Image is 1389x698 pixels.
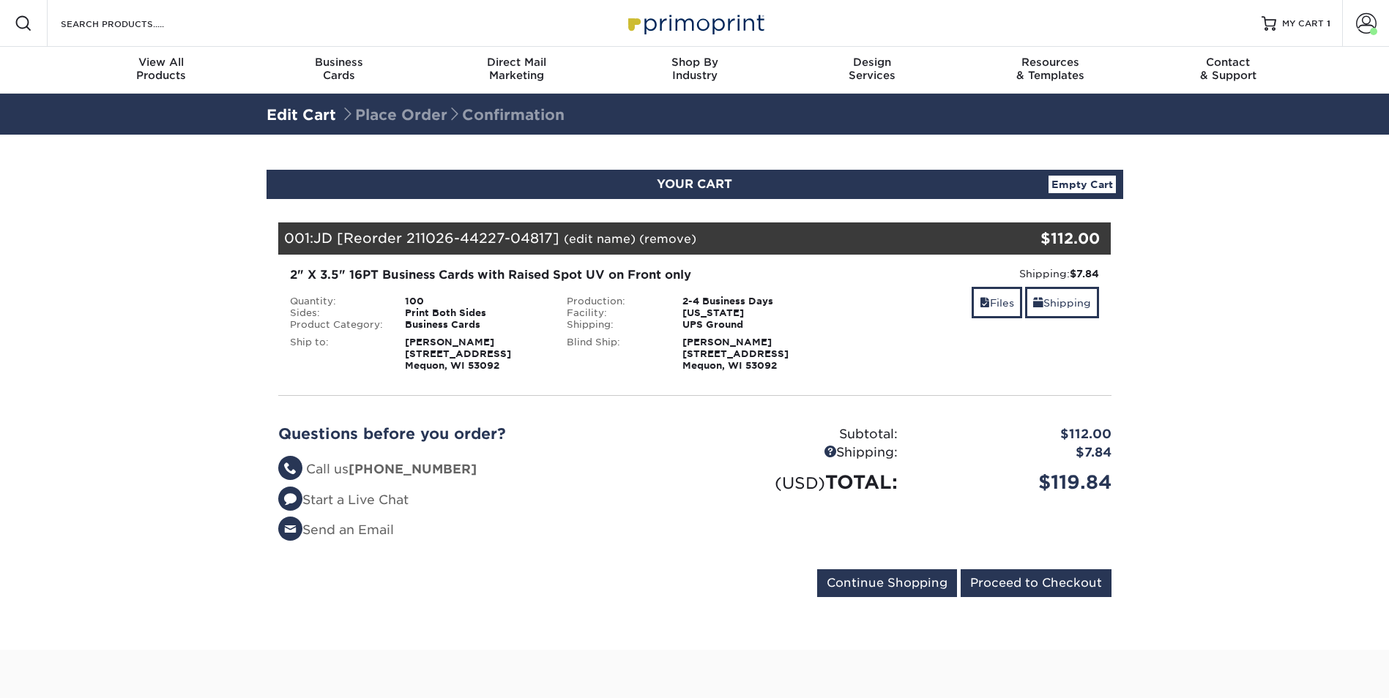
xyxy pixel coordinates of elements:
div: Subtotal: [695,425,909,444]
span: 1 [1327,18,1330,29]
div: $119.84 [909,468,1122,496]
a: Shop ByIndustry [606,47,783,94]
a: Resources& Templates [961,47,1139,94]
span: Direct Mail [428,56,606,69]
div: Product Category: [279,319,395,331]
div: TOTAL: [695,468,909,496]
div: $7.84 [909,443,1122,462]
input: Continue Shopping [817,569,957,597]
div: & Support [1139,56,1317,82]
div: 001: [278,222,972,255]
small: (USD) [775,473,825,492]
div: 2" X 3.5" 16PT Business Cards with Raised Spot UV on Front only [290,266,822,284]
div: [US_STATE] [671,307,833,319]
a: Start a Live Chat [278,492,409,507]
span: shipping [1033,297,1043,309]
div: UPS Ground [671,319,833,331]
img: Primoprint [622,7,768,39]
a: Files [972,287,1022,318]
div: Marketing [428,56,606,82]
div: $112.00 [972,228,1101,249]
a: Direct MailMarketing [428,47,606,94]
strong: [PERSON_NAME] [STREET_ADDRESS] Mequon, WI 53092 [405,337,511,371]
span: files [980,297,990,309]
a: Empty Cart [1049,176,1116,193]
div: Facility: [556,307,671,319]
a: Shipping [1025,287,1099,318]
div: 100 [394,296,556,307]
div: Services [783,56,961,82]
div: Shipping: [844,266,1100,281]
span: Resources [961,56,1139,69]
div: Cards [250,56,428,82]
div: Shipping: [556,319,671,331]
a: Contact& Support [1139,47,1317,94]
span: JD [Reorder 211026-44227-04817] [313,230,559,246]
strong: $7.84 [1070,268,1099,279]
div: Quantity: [279,296,395,307]
span: Place Order Confirmation [340,106,565,124]
a: DesignServices [783,47,961,94]
div: Print Both Sides [394,307,556,319]
li: Call us [278,460,684,479]
span: MY CART [1282,18,1324,30]
div: Blind Ship: [556,337,671,372]
h2: Questions before you order? [278,425,684,443]
a: View AllProducts [72,47,250,94]
a: Send an Email [278,522,394,537]
span: YOUR CART [657,177,732,191]
div: Shipping: [695,443,909,462]
div: Production: [556,296,671,307]
div: Sides: [279,307,395,319]
strong: [PERSON_NAME] [STREET_ADDRESS] Mequon, WI 53092 [682,337,789,371]
span: View All [72,56,250,69]
input: SEARCH PRODUCTS..... [59,15,202,32]
span: Business [250,56,428,69]
div: & Templates [961,56,1139,82]
a: (remove) [639,232,696,246]
span: Shop By [606,56,783,69]
div: Ship to: [279,337,395,372]
span: Design [783,56,961,69]
div: Business Cards [394,319,556,331]
input: Proceed to Checkout [961,569,1111,597]
span: Contact [1139,56,1317,69]
div: Industry [606,56,783,82]
strong: [PHONE_NUMBER] [349,462,477,476]
div: Products [72,56,250,82]
div: $112.00 [909,425,1122,444]
a: (edit name) [564,232,636,246]
a: Edit Cart [267,106,336,124]
div: 2-4 Business Days [671,296,833,307]
a: BusinessCards [250,47,428,94]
